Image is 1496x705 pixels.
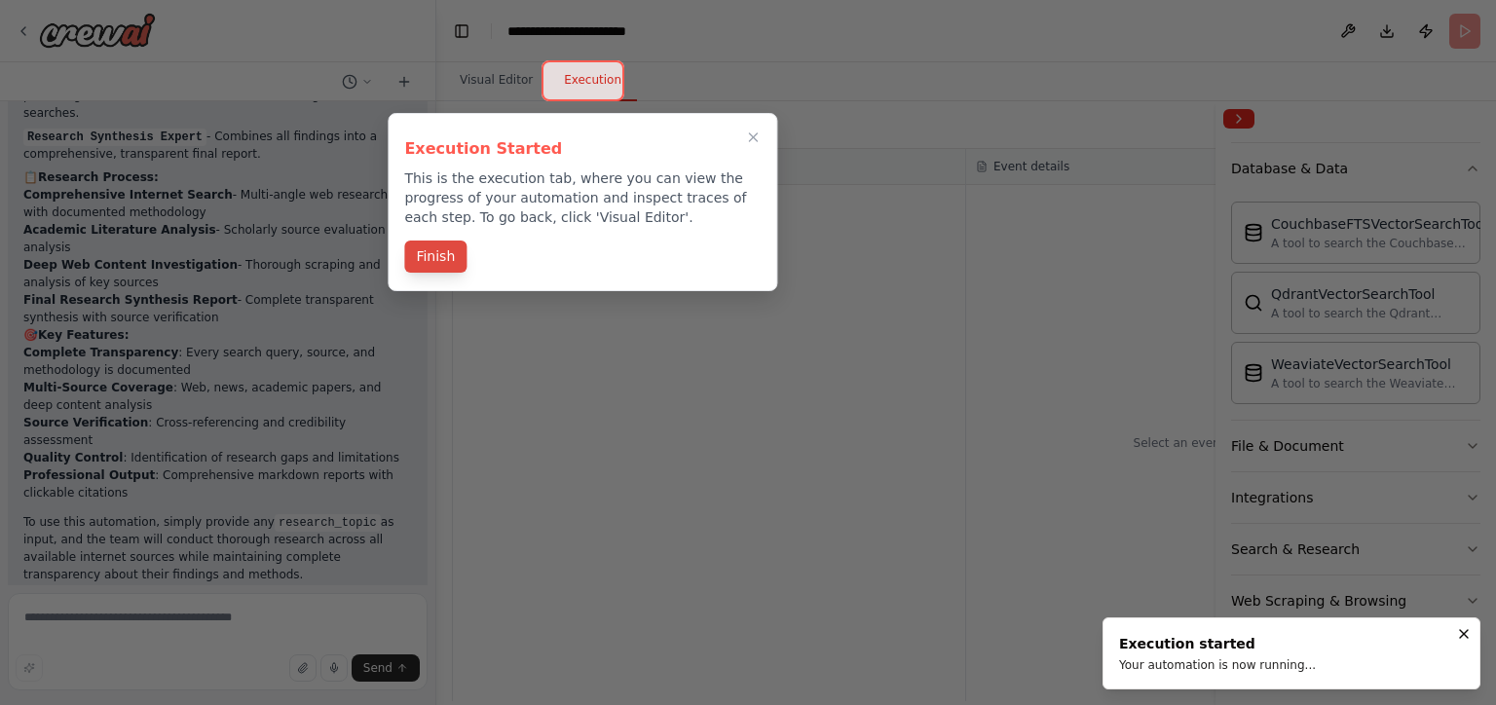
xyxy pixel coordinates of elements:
div: Your automation is now running... [1119,657,1316,673]
button: Hide left sidebar [448,18,475,45]
button: Finish [404,241,467,273]
p: This is the execution tab, where you can view the progress of your automation and inspect traces ... [404,168,761,227]
button: Close walkthrough [741,126,765,149]
h3: Execution Started [404,137,761,161]
div: Execution started [1119,634,1316,653]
